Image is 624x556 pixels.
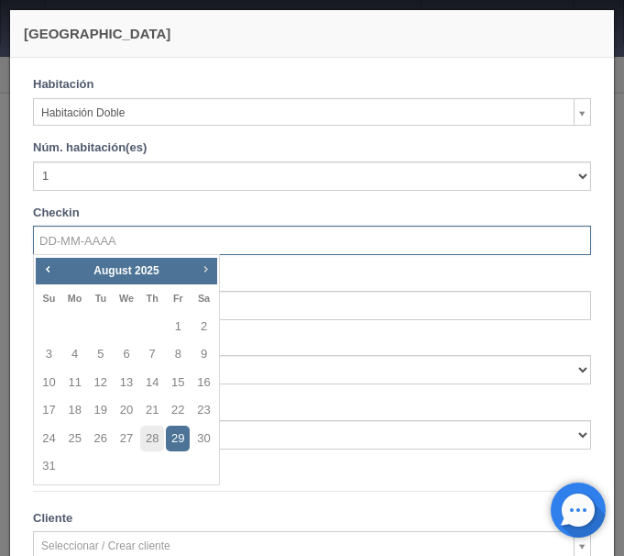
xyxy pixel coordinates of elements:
a: 11 [63,370,87,396]
span: Thursday [147,293,159,304]
a: Habitación Doble [33,98,591,126]
label: Cliente [19,510,86,528]
a: 22 [166,397,190,424]
input: DD-MM-AAAA [33,226,591,255]
span: Prev [40,261,55,276]
a: 27 [115,426,138,452]
legend: Datos del Cliente [33,463,591,492]
span: 2025 [135,264,159,277]
a: 14 [140,370,164,396]
a: 19 [89,397,113,424]
a: 28 [140,426,164,452]
a: 13 [115,370,138,396]
a: 30 [192,426,215,452]
span: Friday [173,293,183,304]
a: Prev [38,260,58,280]
span: Next [198,261,213,276]
a: 8 [166,341,190,368]
span: Monday [68,293,82,304]
span: Sunday [43,293,56,304]
a: 24 [37,426,60,452]
a: 3 [37,341,60,368]
a: 21 [140,397,164,424]
a: 23 [192,397,215,424]
a: 31 [37,453,60,480]
a: 6 [115,341,138,368]
a: 9 [192,341,215,368]
span: Tuesday [95,293,106,304]
a: 2 [192,314,215,340]
a: 18 [63,397,87,424]
a: 10 [37,370,60,396]
a: 4 [63,341,87,368]
a: 26 [89,426,113,452]
a: 20 [115,397,138,424]
a: 16 [192,370,215,396]
label: Habitación [33,76,93,94]
a: 12 [89,370,113,396]
span: Saturday [198,293,210,304]
input: DD-MM-AAAA [33,291,591,320]
a: 17 [37,397,60,424]
label: Checkin [33,205,80,222]
a: 15 [166,370,190,396]
a: 5 [89,341,113,368]
a: 25 [63,426,87,452]
label: Núm. habitación(es) [33,139,147,157]
a: Next [195,260,215,280]
a: 1 [166,314,190,340]
h4: [GEOGRAPHIC_DATA] [24,24,600,43]
span: Wednesday [119,293,134,304]
span: August [93,264,131,277]
a: 7 [140,341,164,368]
span: Habitación Doble [41,99,566,127]
a: 29 [166,426,190,452]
